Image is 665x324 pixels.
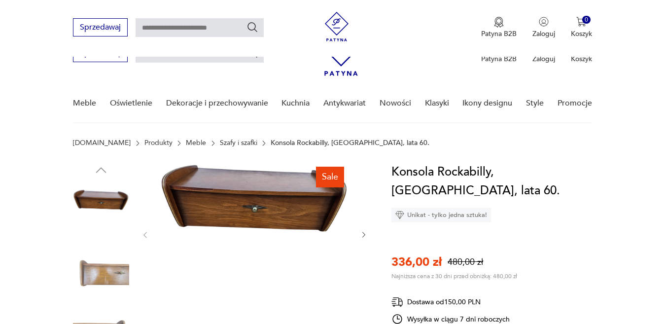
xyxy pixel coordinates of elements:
[395,211,404,219] img: Ikona diamentu
[582,16,591,24] div: 0
[246,21,258,33] button: Szukaj
[532,54,555,64] p: Zaloguj
[481,29,517,38] p: Patyna B2B
[481,17,517,38] a: Ikona medaluPatyna B2B
[73,182,129,239] img: Zdjęcie produktu Konsola Rockabilly, Niemcy, lata 60.
[380,84,411,122] a: Nowości
[481,54,517,64] p: Patyna B2B
[481,17,517,38] button: Patyna B2B
[532,17,555,38] button: Zaloguj
[323,84,366,122] a: Antykwariat
[391,254,442,270] p: 336,00 zł
[73,84,96,122] a: Meble
[186,139,206,147] a: Meble
[494,17,504,28] img: Ikona medalu
[571,17,592,38] button: 0Koszyk
[322,12,351,41] img: Patyna - sklep z meblami i dekoracjami vintage
[448,256,483,268] p: 480,00 zł
[159,163,350,306] img: Zdjęcie produktu Konsola Rockabilly, Niemcy, lata 60.
[391,272,517,280] p: Najniższa cena z 30 dni przed obniżką: 480,00 zł
[391,163,599,200] h1: Konsola Rockabilly, [GEOGRAPHIC_DATA], lata 60.
[532,29,555,38] p: Zaloguj
[526,84,544,122] a: Style
[73,18,128,36] button: Sprzedawaj
[166,84,268,122] a: Dekoracje i przechowywanie
[271,139,429,147] p: Konsola Rockabilly, [GEOGRAPHIC_DATA], lata 60.
[391,208,491,222] div: Unikat - tylko jedna sztuka!
[462,84,512,122] a: Ikony designu
[281,84,310,122] a: Kuchnia
[571,54,592,64] p: Koszyk
[73,50,128,57] a: Sprzedawaj
[425,84,449,122] a: Klasyki
[539,17,549,27] img: Ikonka użytkownika
[391,296,510,308] div: Dostawa od 150,00 PLN
[391,296,403,308] img: Ikona dostawy
[316,167,344,187] div: Sale
[571,29,592,38] p: Koszyk
[558,84,592,122] a: Promocje
[110,84,152,122] a: Oświetlenie
[144,139,173,147] a: Produkty
[73,25,128,32] a: Sprzedawaj
[576,17,586,27] img: Ikona koszyka
[73,139,131,147] a: [DOMAIN_NAME]
[220,139,257,147] a: Szafy i szafki
[73,246,129,302] img: Zdjęcie produktu Konsola Rockabilly, Niemcy, lata 60.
